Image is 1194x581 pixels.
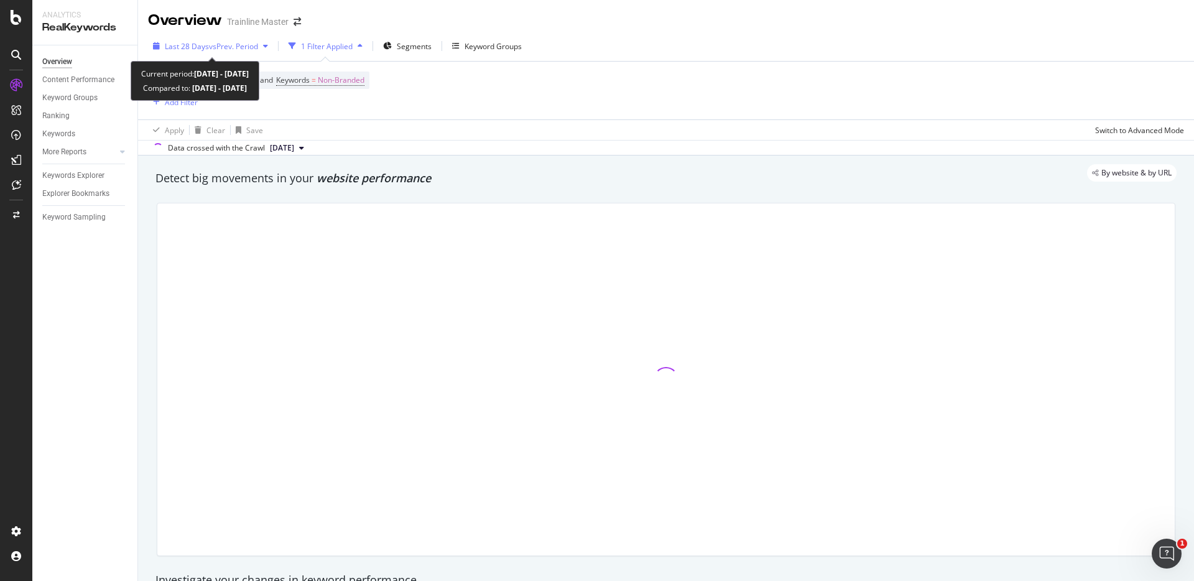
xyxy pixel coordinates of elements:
div: Clear [206,125,225,136]
button: Save [231,120,263,140]
span: and [260,75,273,85]
span: Segments [397,41,432,52]
div: legacy label [1087,164,1177,182]
div: More Reports [42,146,86,159]
span: 2025 Jul. 27th [270,142,294,154]
span: Non-Branded [318,72,364,89]
button: Clear [190,120,225,140]
span: By website & by URL [1101,169,1172,177]
span: Keywords [276,75,310,85]
div: Content Performance [42,73,114,86]
b: [DATE] - [DATE] [194,68,249,79]
div: Keywords Explorer [42,169,104,182]
div: Compared to: [143,81,247,95]
div: Analytics [42,10,127,21]
button: Keyword Groups [447,36,527,56]
div: Switch to Advanced Mode [1095,125,1184,136]
button: Last 28 DaysvsPrev. Period [148,36,273,56]
div: Overview [42,55,72,68]
span: 1 [1177,539,1187,549]
a: Keywords [42,128,129,141]
div: Apply [165,125,184,136]
button: Segments [378,36,437,56]
span: vs Prev. Period [209,41,258,52]
div: Keyword Sampling [42,211,106,224]
a: Keyword Sampling [42,211,129,224]
div: arrow-right-arrow-left [294,17,301,26]
button: Apply [148,120,184,140]
div: RealKeywords [42,21,127,35]
b: [DATE] - [DATE] [190,83,247,93]
div: Data crossed with the Crawl [168,142,265,154]
div: Keywords [42,128,75,141]
iframe: Intercom live chat [1152,539,1182,569]
button: 1 Filter Applied [284,36,368,56]
div: Ranking [42,109,70,123]
div: Current period: [141,67,249,81]
div: Save [246,125,263,136]
a: Content Performance [42,73,129,86]
span: = [312,75,316,85]
a: Keywords Explorer [42,169,129,182]
span: Last 28 Days [165,41,209,52]
div: Trainline Master [227,16,289,28]
a: More Reports [42,146,116,159]
button: [DATE] [265,141,309,156]
button: Add Filter [148,95,198,109]
a: Explorer Bookmarks [42,187,129,200]
div: Overview [148,10,222,31]
a: Keyword Groups [42,91,129,105]
div: 1 Filter Applied [301,41,353,52]
button: Switch to Advanced Mode [1090,120,1184,140]
a: Ranking [42,109,129,123]
div: Add Filter [165,97,198,108]
a: Overview [42,55,129,68]
div: Keyword Groups [465,41,522,52]
div: Keyword Groups [42,91,98,105]
div: Explorer Bookmarks [42,187,109,200]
